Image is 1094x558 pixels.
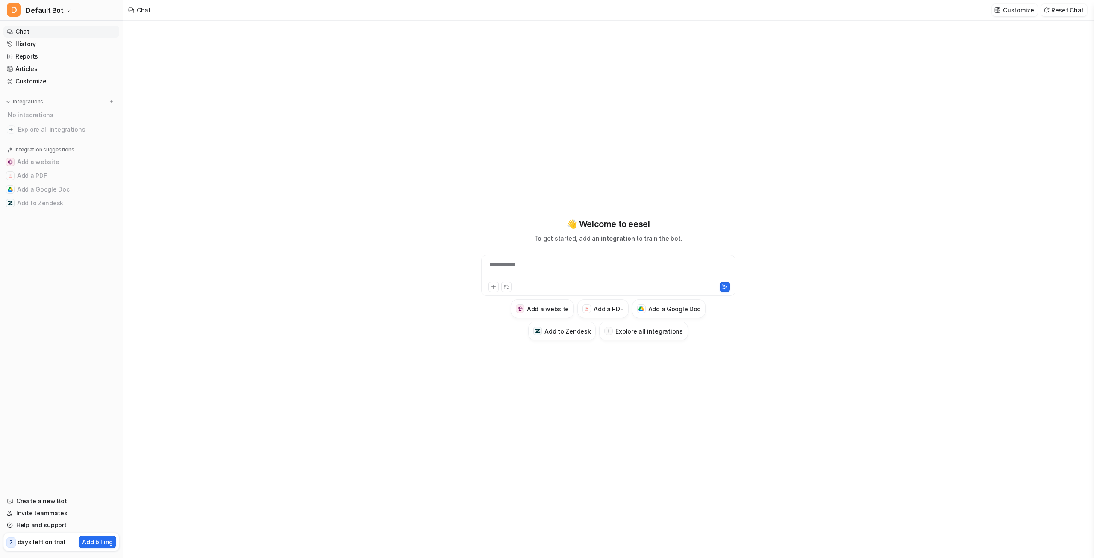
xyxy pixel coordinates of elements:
p: Integrations [13,98,43,105]
img: reset [1044,7,1050,13]
h3: Add a PDF [594,304,623,313]
span: Explore all integrations [18,123,116,136]
h3: Add to Zendesk [544,327,591,336]
img: Add to Zendesk [8,201,13,206]
p: 👋 Welcome to eesel [567,218,650,230]
p: To get started, add an to train the bot. [534,234,682,243]
a: Reports [3,50,119,62]
button: Add billing [79,536,116,548]
button: Add to ZendeskAdd to Zendesk [3,196,119,210]
h3: Add a Google Doc [648,304,701,313]
button: Add a PDFAdd a PDF [577,299,628,318]
button: Add a websiteAdd a website [3,155,119,169]
img: expand menu [5,99,11,105]
span: Default Bot [26,4,64,16]
img: Add a website [8,159,13,165]
button: Add a Google DocAdd a Google Doc [3,183,119,196]
img: Add to Zendesk [535,328,541,334]
a: Help and support [3,519,119,531]
h3: Explore all integrations [615,327,682,336]
p: Integration suggestions [15,146,74,154]
a: Create a new Bot [3,495,119,507]
a: History [3,38,119,50]
a: Chat [3,26,119,38]
img: explore all integrations [7,125,15,134]
img: Add a PDF [8,173,13,178]
a: Explore all integrations [3,124,119,136]
div: No integrations [5,108,119,122]
button: Explore all integrations [599,322,688,340]
button: Reset Chat [1041,4,1087,16]
button: Customize [992,4,1037,16]
span: D [7,3,21,17]
a: Articles [3,63,119,75]
button: Add to ZendeskAdd to Zendesk [528,322,596,340]
button: Add a PDFAdd a PDF [3,169,119,183]
img: Add a PDF [584,306,590,311]
h3: Add a website [527,304,569,313]
button: Add a Google DocAdd a Google Doc [632,299,706,318]
p: Add billing [82,537,113,546]
p: 7 [9,539,13,546]
button: Integrations [3,97,46,106]
button: Add a websiteAdd a website [511,299,574,318]
img: customize [994,7,1000,13]
p: days left on trial [18,537,65,546]
a: Invite teammates [3,507,119,519]
img: Add a Google Doc [638,306,644,311]
a: Customize [3,75,119,87]
span: integration [601,235,635,242]
img: menu_add.svg [109,99,115,105]
div: Chat [137,6,151,15]
img: Add a website [518,306,523,312]
p: Customize [1003,6,1034,15]
img: Add a Google Doc [8,187,13,192]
